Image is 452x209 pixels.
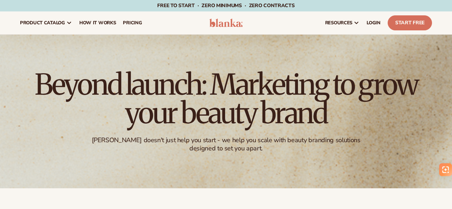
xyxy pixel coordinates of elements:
[30,70,423,128] h1: Beyond launch: Marketing to grow your beauty brand
[325,20,352,26] span: resources
[363,11,384,34] a: LOGIN
[322,11,363,34] a: resources
[388,15,432,30] a: Start Free
[119,11,145,34] a: pricing
[157,2,294,9] span: Free to start · ZERO minimums · ZERO contracts
[79,136,373,153] div: [PERSON_NAME] doesn't just help you start - we help you scale with beauty branding solutions desi...
[123,20,142,26] span: pricing
[20,20,65,26] span: product catalog
[16,11,76,34] a: product catalog
[79,20,116,26] span: How It Works
[76,11,120,34] a: How It Works
[209,19,243,27] img: logo
[367,20,381,26] span: LOGIN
